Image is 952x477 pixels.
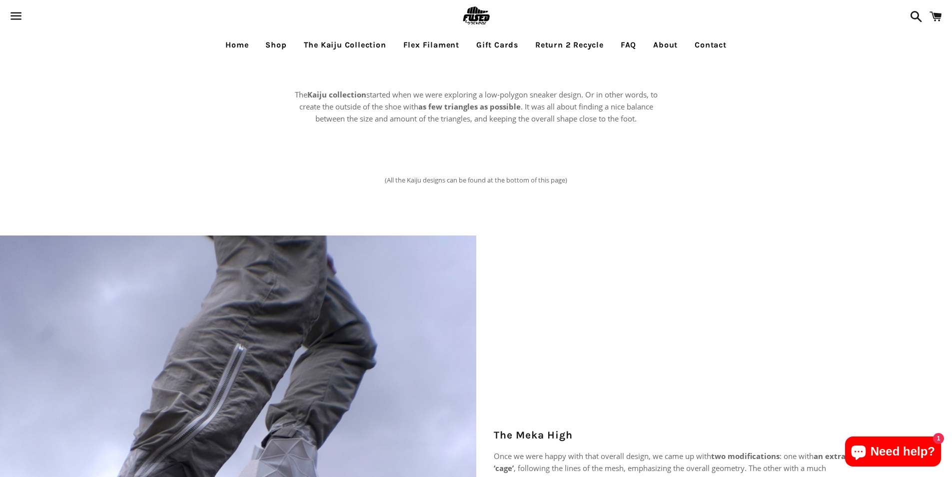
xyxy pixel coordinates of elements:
[291,88,661,124] p: The started when we were exploring a low-polygon sneaker design. Or in other words, to create the...
[494,451,846,473] strong: an extra ‘cage’
[418,101,521,111] strong: as few triangles as possible
[296,32,394,57] a: The Kaiju Collection
[218,32,256,57] a: Home
[842,436,944,469] inbox-online-store-chat: Shopify online store chat
[307,89,366,99] strong: Kaiju collection
[396,32,467,57] a: Flex Filament
[687,32,734,57] a: Contact
[646,32,685,57] a: About
[355,164,597,195] p: (All the Kaiju designs can be found at the bottom of this page)
[613,32,644,57] a: FAQ
[528,32,611,57] a: Return 2 Recycle
[494,428,849,442] h2: The Meka High
[469,32,526,57] a: Gift Cards
[711,451,780,461] strong: two modifications
[258,32,294,57] a: Shop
